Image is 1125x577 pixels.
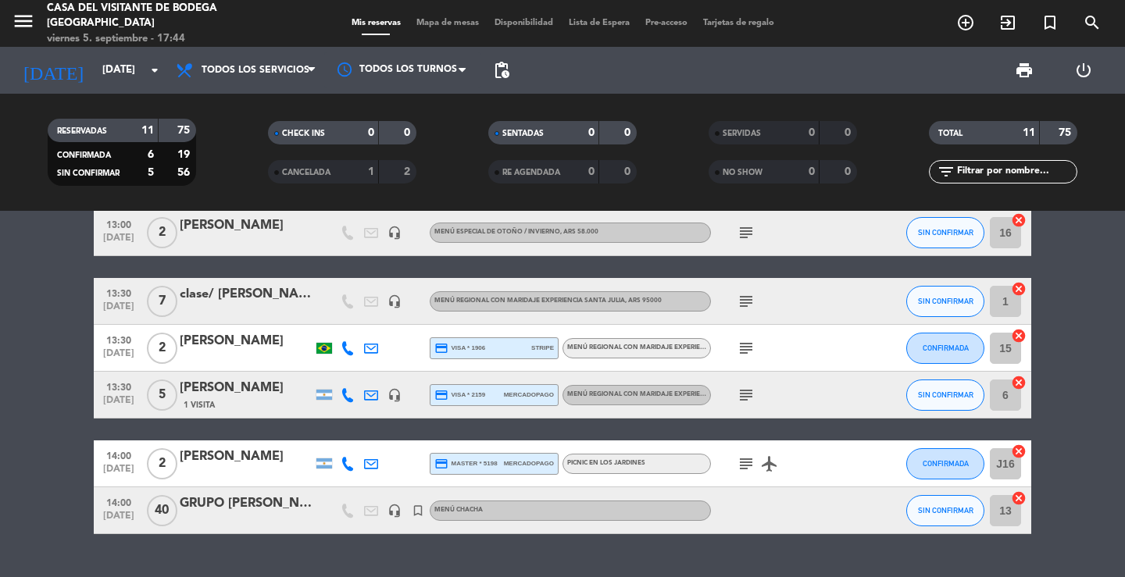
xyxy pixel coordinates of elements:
[1011,212,1027,228] i: cancel
[1059,127,1074,138] strong: 75
[737,292,755,311] i: subject
[434,457,448,471] i: credit_card
[588,127,595,138] strong: 0
[180,493,312,514] div: GRUPO [PERSON_NAME]
[368,127,374,138] strong: 0
[282,130,325,137] span: CHECK INS
[1011,375,1027,390] i: cancel
[737,386,755,404] i: subject
[938,130,962,137] span: TOTAL
[148,149,154,160] strong: 6
[12,9,35,38] button: menu
[737,339,755,358] i: subject
[177,125,193,136] strong: 75
[180,378,312,398] div: [PERSON_NAME]
[411,504,425,518] i: turned_in_not
[918,390,973,399] span: SIN CONFIRMAR
[955,163,1077,180] input: Filtrar por nombre...
[937,162,955,181] i: filter_list
[637,19,695,27] span: Pre-acceso
[923,344,969,352] span: CONFIRMADA
[404,127,413,138] strong: 0
[147,379,177,411] span: 5
[1015,61,1034,80] span: print
[368,166,374,177] strong: 1
[1011,443,1027,459] i: cancel
[624,127,634,138] strong: 0
[906,286,984,317] button: SIN CONFIRMAR
[956,13,975,32] i: add_circle_outline
[434,507,483,513] span: Menú CHACHA
[906,448,984,479] button: CONFIRMADA
[567,460,645,466] span: Picnic en los Jardines
[531,343,554,353] span: stripe
[434,297,662,304] span: Menú Regional con maridaje Experiencia Santa Julia
[99,446,138,464] span: 14:00
[147,286,177,317] span: 7
[504,390,554,400] span: mercadopago
[487,19,561,27] span: Disponibilidad
[141,125,154,136] strong: 11
[57,127,107,135] span: RESERVADAS
[1083,13,1102,32] i: search
[1011,328,1027,344] i: cancel
[845,127,854,138] strong: 0
[387,388,402,402] i: headset_mic
[282,169,330,176] span: CANCELADA
[47,1,270,31] div: Casa del Visitante de Bodega [GEOGRAPHIC_DATA]
[434,388,448,402] i: credit_card
[57,151,111,159] span: CONFIRMADA
[180,447,312,467] div: [PERSON_NAME]
[99,395,138,413] span: [DATE]
[492,61,511,80] span: pending_actions
[147,217,177,248] span: 2
[99,301,138,319] span: [DATE]
[404,166,413,177] strong: 2
[723,130,761,137] span: SERVIDAS
[434,341,448,355] i: credit_card
[434,388,485,402] span: visa * 2159
[148,167,154,178] strong: 5
[737,454,755,473] i: subject
[99,511,138,529] span: [DATE]
[47,31,270,47] div: viernes 5. septiembre - 17:44
[409,19,487,27] span: Mapa de mesas
[906,217,984,248] button: SIN CONFIRMAR
[504,458,554,468] span: mercadopago
[737,223,755,242] i: subject
[502,169,560,176] span: RE AGENDADA
[695,19,782,27] span: Tarjetas de regalo
[99,283,138,301] span: 13:30
[588,166,595,177] strong: 0
[12,53,95,87] i: [DATE]
[147,333,177,364] span: 2
[1011,281,1027,297] i: cancel
[12,9,35,33] i: menu
[57,169,120,177] span: SIN CONFIRMAR
[1074,61,1093,80] i: power_settings_new
[180,331,312,351] div: [PERSON_NAME]
[502,130,544,137] span: SENTADAS
[760,454,779,473] i: airplanemode_active
[918,506,973,515] span: SIN CONFIRMAR
[560,229,598,235] span: , ARS 58.000
[434,229,598,235] span: Menú especial de otoño / invierno
[906,333,984,364] button: CONFIRMADA
[180,284,312,305] div: clase/ [PERSON_NAME]
[1041,13,1059,32] i: turned_in_not
[625,297,662,304] span: , ARS 95000
[177,149,193,160] strong: 19
[624,166,634,177] strong: 0
[99,464,138,482] span: [DATE]
[387,504,402,518] i: headset_mic
[202,65,309,76] span: Todos los servicios
[434,457,498,471] span: master * 5198
[845,166,854,177] strong: 0
[99,330,138,348] span: 13:30
[434,341,485,355] span: visa * 1906
[99,377,138,395] span: 13:30
[344,19,409,27] span: Mis reservas
[180,215,312,236] div: [PERSON_NAME]
[387,226,402,240] i: headset_mic
[147,495,177,526] span: 40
